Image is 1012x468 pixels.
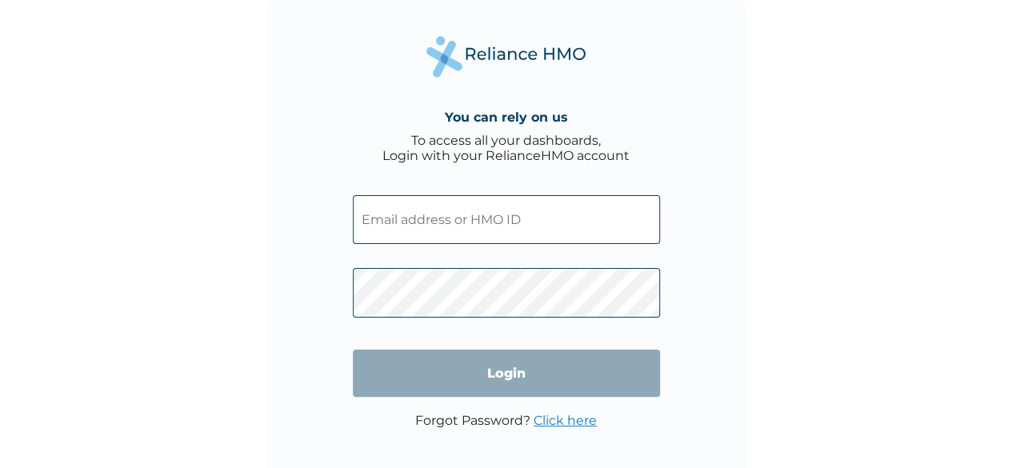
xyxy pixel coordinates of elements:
[353,350,660,397] input: Login
[415,413,597,428] p: Forgot Password?
[426,36,586,77] img: Reliance Health's Logo
[382,133,630,163] div: To access all your dashboards, Login with your RelianceHMO account
[353,195,660,244] input: Email address or HMO ID
[534,413,597,428] a: Click here
[445,110,568,125] h4: You can rely on us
